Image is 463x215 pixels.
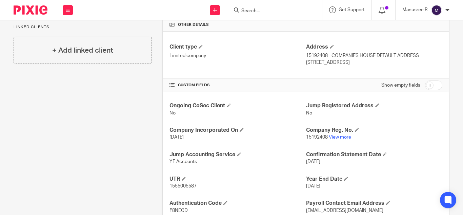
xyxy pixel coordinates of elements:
[178,22,209,28] span: Other details
[169,127,306,134] h4: Company Incorporated On
[306,208,383,213] span: [EMAIL_ADDRESS][DOMAIN_NAME]
[14,24,152,30] p: Linked clients
[169,159,197,164] span: YE Accounts
[169,208,188,213] span: F8NECD
[381,82,420,89] label: Show empty fields
[169,135,184,140] span: [DATE]
[169,43,306,51] h4: Client type
[306,52,442,59] p: 15192408 - COMPANIES HOUSE DEFAULT ADDRESS
[169,176,306,183] h4: UTR
[169,184,197,189] span: 1555005587
[329,135,351,140] a: View more
[169,200,306,207] h4: Authentication Code
[402,6,428,13] p: Manusree R
[241,8,302,14] input: Search
[339,7,365,12] span: Get Support
[14,5,47,15] img: Pixie
[306,127,442,134] h4: Company Reg. No.
[169,151,306,158] h4: Jump Accounting Service
[169,102,306,109] h4: Ongoing CoSec Client
[169,52,306,59] p: Limited company
[306,151,442,158] h4: Confirmation Statement Date
[306,43,442,51] h4: Address
[169,83,306,88] h4: CUSTOM FIELDS
[431,5,442,16] img: svg%3E
[306,159,320,164] span: [DATE]
[169,111,176,115] span: No
[306,200,442,207] h4: Payroll Contact Email Address
[306,176,442,183] h4: Year End Date
[306,59,442,66] p: [STREET_ADDRESS]
[306,111,312,115] span: No
[306,135,328,140] span: 15192408
[306,102,442,109] h4: Jump Registered Address
[306,184,320,189] span: [DATE]
[52,45,113,56] h4: + Add linked client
